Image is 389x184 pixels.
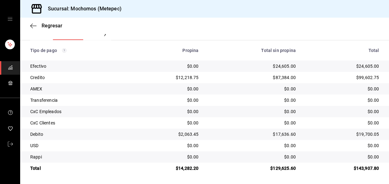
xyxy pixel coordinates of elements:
[306,131,379,137] div: $19,700.05
[209,97,295,103] div: $0.00
[30,131,127,137] div: Debito
[30,120,127,126] div: CxC Clientes
[209,108,295,115] div: $0.00
[137,86,199,92] div: $0.00
[53,29,84,40] button: Ver resumen
[30,108,127,115] div: CxC Empleados
[30,97,127,103] div: Transferencia
[137,154,199,160] div: $0.00
[306,63,379,69] div: $24,605.00
[43,5,122,13] h3: Sucursal: Mochomos (Metepec)
[209,120,295,126] div: $0.00
[209,86,295,92] div: $0.00
[30,154,127,160] div: Rappi
[30,74,127,81] div: Credito
[209,63,295,69] div: $24,605.00
[137,74,199,81] div: $12,218.75
[306,97,379,103] div: $0.00
[137,142,199,149] div: $0.00
[30,48,127,53] div: Tipo de pago
[137,97,199,103] div: $0.00
[209,165,295,171] div: $129,625.60
[137,63,199,69] div: $0.00
[30,23,62,29] button: Regresar
[306,142,379,149] div: $0.00
[30,142,127,149] div: USD
[209,131,295,137] div: $17,636.60
[42,23,62,29] span: Regresar
[209,74,295,81] div: $87,384.00
[306,120,379,126] div: $0.00
[306,48,379,53] div: Total
[53,29,99,40] div: navigation tabs
[137,48,199,53] div: Propina
[30,165,127,171] div: Total
[137,165,199,171] div: $14,282.20
[94,29,117,40] button: Ver pagos
[306,86,379,92] div: $0.00
[209,154,295,160] div: $0.00
[8,16,13,21] button: open drawer
[209,142,295,149] div: $0.00
[209,48,295,53] div: Total sin propina
[30,63,127,69] div: Efectivo
[62,48,66,53] svg: Los pagos realizados con Pay y otras terminales son montos brutos.
[306,154,379,160] div: $0.00
[137,120,199,126] div: $0.00
[306,165,379,171] div: $143,907.80
[137,131,199,137] div: $2,063.45
[30,86,127,92] div: AMEX
[306,74,379,81] div: $99,602.75
[306,108,379,115] div: $0.00
[137,108,199,115] div: $0.00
